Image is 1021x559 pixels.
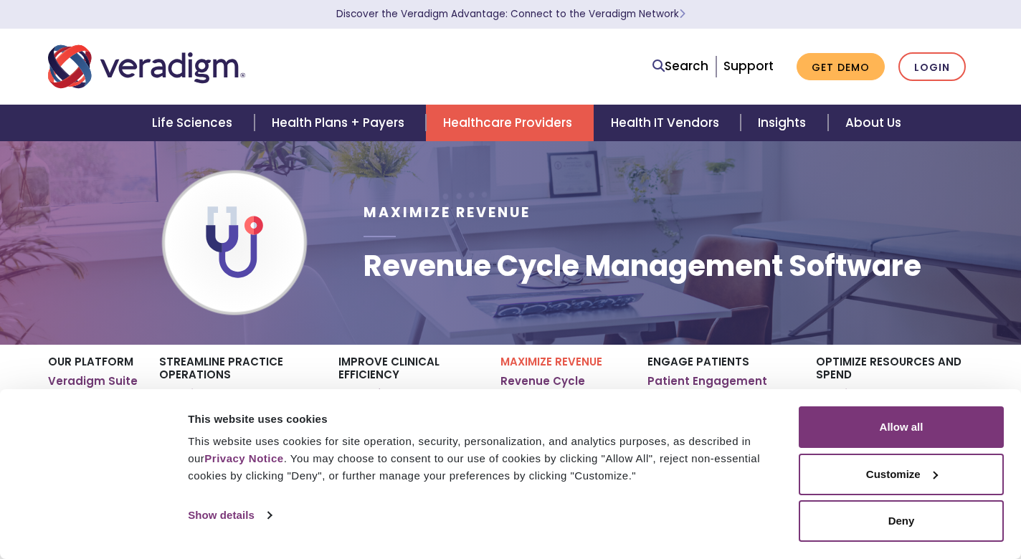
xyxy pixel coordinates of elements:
a: Get Demo [797,53,885,81]
a: Health Plans + Payers [255,105,426,141]
a: Revenue Cycle Services [500,374,626,402]
button: Deny [799,500,1004,542]
a: About Us [828,105,918,141]
button: Customize [799,454,1004,495]
a: EHR Software [338,387,414,401]
a: Search [652,57,708,76]
a: Healthcare Providers [426,105,594,141]
div: This website uses cookies for site operation, security, personalization, and analytics purposes, ... [188,433,782,484]
a: Health IT Vendors [594,105,741,141]
a: Practice Management [159,387,289,401]
h1: Revenue Cycle Management Software [364,249,921,283]
a: Support [723,57,774,75]
a: Privacy Notice [204,452,283,464]
a: Life Sciences [135,105,254,141]
span: Maximize Revenue [364,203,531,222]
div: This website uses cookies [188,411,782,428]
a: Discover the Veradigm Advantage: Connect to the Veradigm NetworkLearn More [336,7,685,21]
a: Veradigm Suite [48,374,138,388]
img: Veradigm logo [48,43,245,90]
a: Show details [188,505,271,526]
span: Learn More [679,7,685,21]
a: Patient Engagement Platform [647,374,794,402]
a: Insights [741,105,827,141]
a: ERP Fiscal Management [816,387,953,401]
a: Login [898,52,966,82]
button: Allow all [799,406,1004,448]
